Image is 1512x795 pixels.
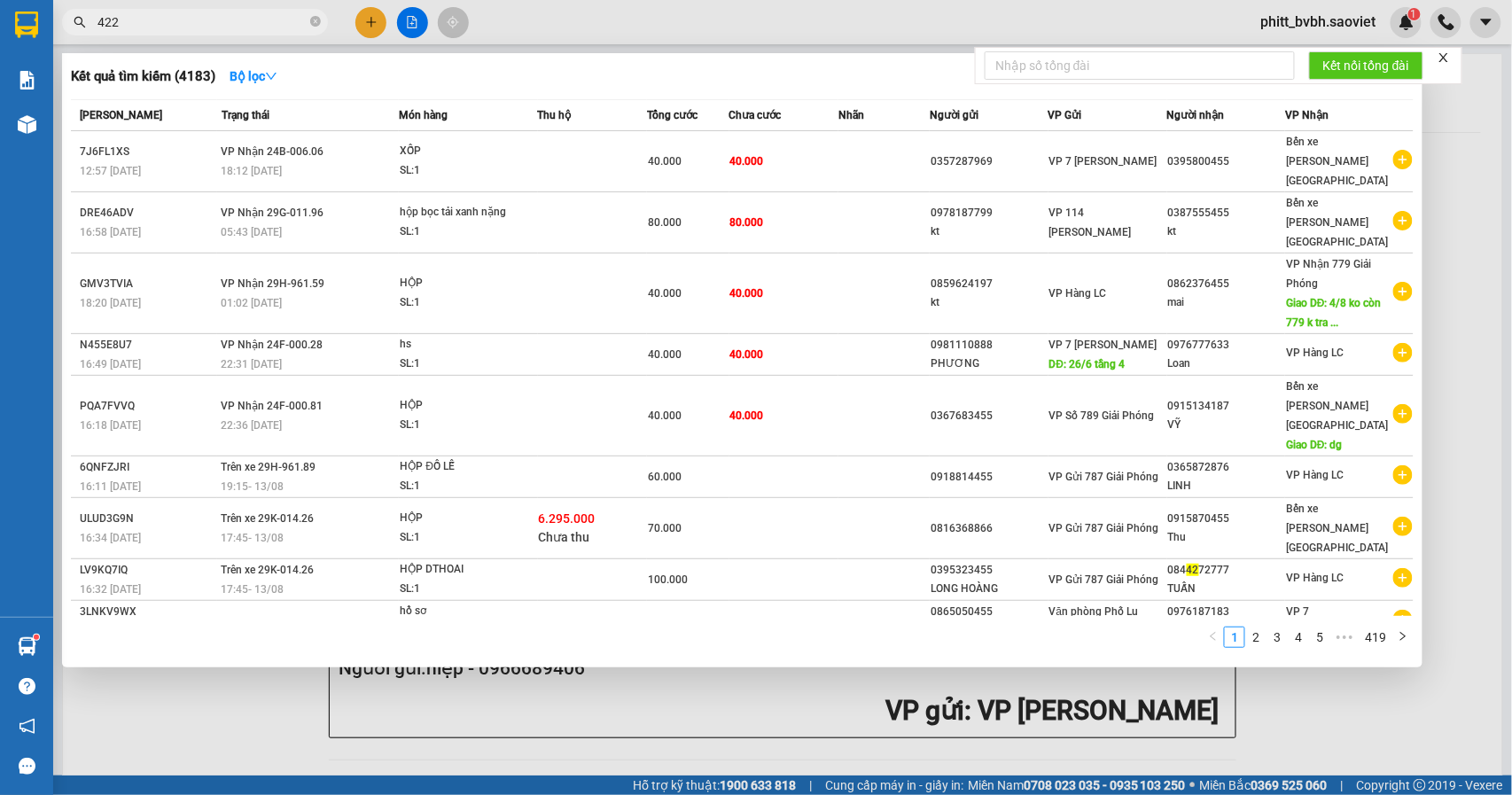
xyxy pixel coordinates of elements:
[931,293,1048,312] div: kt
[1168,580,1285,598] div: TUẤN
[730,216,764,229] span: 80.000
[222,358,283,370] span: 22:31 [DATE]
[1049,207,1132,238] span: VP 114 [PERSON_NAME]
[1267,627,1287,647] a: 3
[838,109,864,121] span: Nhãn
[730,287,764,300] span: 40.000
[80,583,141,596] span: 16:32 [DATE]
[1323,56,1409,75] span: Kết nối tổng đài
[215,62,292,90] button: Bộ lọcdown
[1393,150,1413,169] span: plus-circle
[930,109,978,121] span: Người gửi
[1286,136,1388,187] span: Bến xe [PERSON_NAME] [GEOGRAPHIC_DATA]
[1049,339,1157,351] span: VP 7 [PERSON_NAME]
[10,14,98,103] img: logo.jpg
[1310,627,1329,647] a: 5
[1393,465,1413,485] span: plus-circle
[1187,564,1199,576] span: 42
[80,510,216,528] div: ULUD3G9N
[222,145,324,158] span: VP Nhận 24B-006.06
[648,287,682,300] span: 40.000
[400,142,533,161] div: XỐP
[80,480,141,493] span: 16:11 [DATE]
[1203,627,1224,648] button: left
[222,400,323,412] span: VP Nhận 24F-000.81
[80,419,141,432] span: 16:18 [DATE]
[1286,380,1388,432] span: Bến xe [PERSON_NAME] [GEOGRAPHIC_DATA]
[1286,197,1388,248] span: Bến xe [PERSON_NAME] [GEOGRAPHIC_DATA]
[400,293,533,313] div: SL: 1
[400,528,533,548] div: SL: 1
[1168,222,1285,241] div: kt
[400,161,533,181] div: SL: 1
[400,274,533,293] div: HỘP
[80,165,141,177] span: 12:57 [DATE]
[222,419,283,432] span: 22:36 [DATE]
[1392,627,1414,648] li: Next Page
[19,758,35,775] span: message
[80,336,216,355] div: N455E8U7
[71,67,215,86] h3: Kết quả tìm kiếm ( 4183 )
[931,561,1048,580] div: 0395323455
[647,109,698,121] span: Tổng cước
[222,532,284,544] span: 17:45 - 13/08
[1286,439,1343,451] span: Giao DĐ: dg
[931,580,1048,598] div: LONG HOÀNG
[80,397,216,416] div: PQA7FVVQ
[1359,627,1392,648] li: 419
[400,602,533,621] div: hồ sơ
[265,70,277,82] span: down
[1168,275,1285,293] div: 0862376455
[1393,610,1413,629] span: plus-circle
[1168,510,1285,528] div: 0915870455
[222,226,283,238] span: 05:43 [DATE]
[19,678,35,695] span: question-circle
[18,71,36,90] img: solution-icon
[1167,109,1225,121] span: Người nhận
[400,477,533,496] div: SL: 1
[222,109,269,121] span: Trạng thái
[1392,627,1414,648] button: right
[1168,152,1285,171] div: 0395800455
[310,16,321,27] span: close-circle
[648,615,682,627] span: 40.000
[222,165,283,177] span: 18:12 [DATE]
[230,69,277,83] strong: Bộ lọc
[400,222,533,242] div: SL: 1
[931,222,1048,241] div: kt
[1048,109,1082,121] span: VP Gửi
[931,336,1048,355] div: 0981110888
[1286,503,1388,554] span: Bến xe [PERSON_NAME] [GEOGRAPHIC_DATA]
[10,103,143,132] h2: LYL211LL
[1224,627,1245,648] li: 1
[1330,627,1359,648] li: Next 5 Pages
[400,457,533,477] div: HỘP ĐỒ LỄ
[400,416,533,435] div: SL: 1
[538,109,572,121] span: Thu hộ
[648,573,688,586] span: 100.000
[1168,458,1285,477] div: 0365872876
[15,12,38,38] img: logo-vxr
[1168,416,1285,434] div: VỸ
[80,603,216,621] div: 3LNKV9WX
[1286,469,1344,481] span: VP Hàng LC
[1393,211,1413,230] span: plus-circle
[1266,627,1288,648] li: 3
[931,275,1048,293] div: 0859624197
[1286,258,1371,290] span: VP Nhận 779 Giải Phóng
[97,12,307,32] input: Tìm tên, số ĐT hoặc mã đơn
[730,155,764,168] span: 40.000
[400,335,533,355] div: hs
[648,409,682,422] span: 40.000
[1168,603,1285,621] div: 0976187183
[222,615,255,627] span: VP Gửi
[1168,477,1285,495] div: LINH
[80,109,162,121] span: [PERSON_NAME]
[648,522,682,534] span: 70.000
[80,532,141,544] span: 16:34 [DATE]
[931,519,1048,538] div: 0816368866
[1168,397,1285,416] div: 0915134187
[1286,297,1382,329] span: Giao DĐ: 4/8 ko còn 779 k tra ...
[730,348,764,361] span: 40.000
[222,339,323,351] span: VP Nhận 24F-000.28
